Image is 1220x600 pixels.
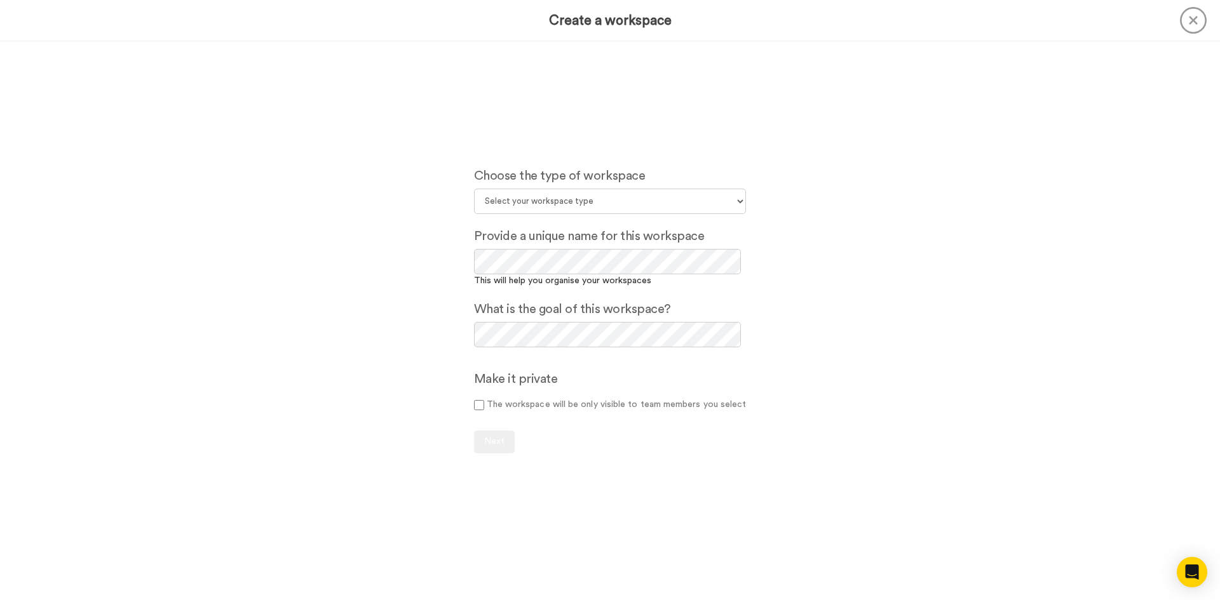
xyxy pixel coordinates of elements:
[474,300,671,319] label: What is the goal of this workspace?
[1177,557,1207,587] div: Open Intercom Messenger
[474,274,747,287] div: This will help you organise your workspaces
[474,370,558,389] label: Make it private
[474,430,515,453] button: Next
[474,166,646,185] label: Choose the type of workspace
[474,227,705,246] label: Provide a unique name for this workspace
[474,400,484,410] input: The workspace will be only visible to team members you select
[474,398,747,411] label: The workspace will be only visible to team members you select
[549,13,672,28] h3: Create a workspace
